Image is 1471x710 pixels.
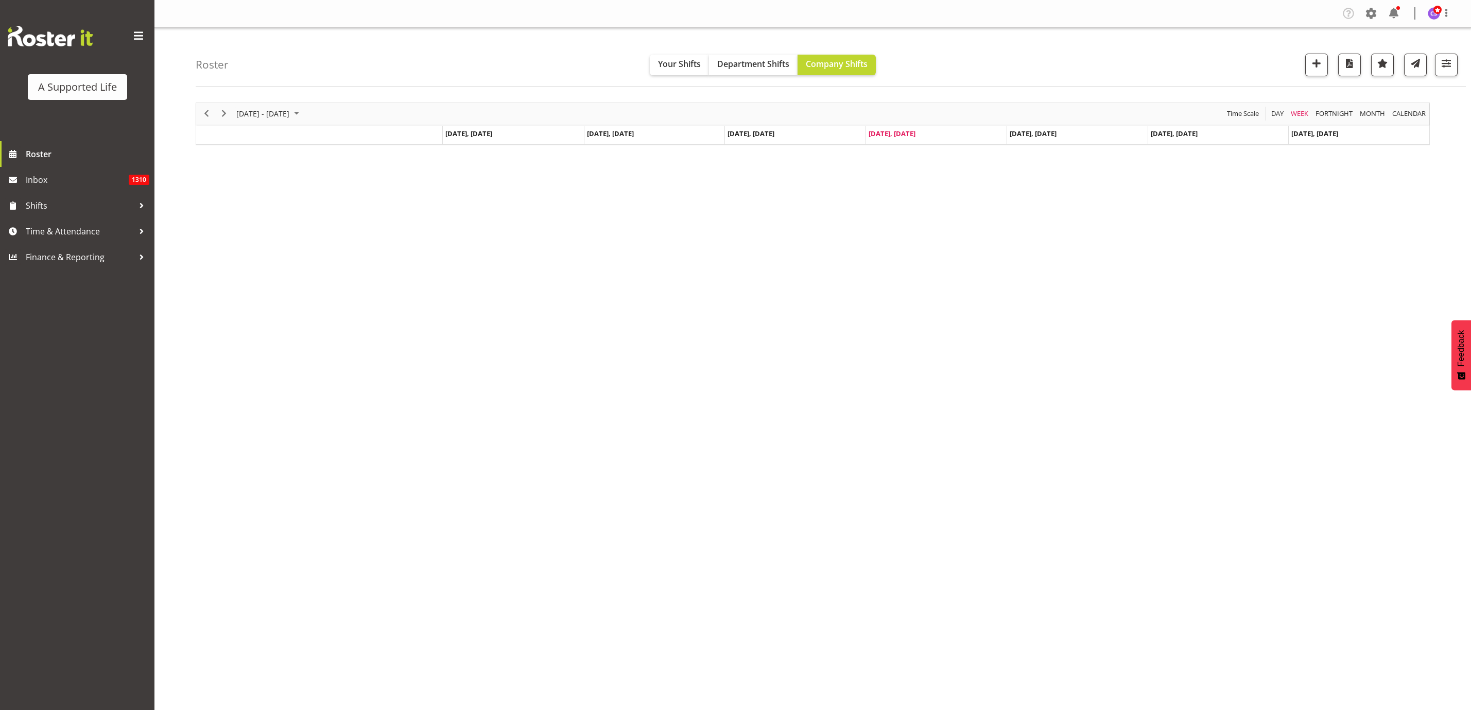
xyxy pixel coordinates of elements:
[200,107,214,120] button: Previous
[26,198,134,213] span: Shifts
[217,107,231,120] button: Next
[8,26,93,46] img: Rosterit website logo
[1226,107,1260,120] span: Time Scale
[233,103,305,125] div: August 18 - 24, 2025
[1314,107,1354,120] span: Fortnight
[1428,7,1440,20] img: chloe-spackman5858.jpg
[445,129,492,138] span: [DATE], [DATE]
[1358,107,1387,120] button: Timeline Month
[1359,107,1386,120] span: Month
[717,58,789,70] span: Department Shifts
[1305,54,1328,76] button: Add a new shift
[587,129,634,138] span: [DATE], [DATE]
[1290,107,1309,120] span: Week
[650,55,709,75] button: Your Shifts
[26,224,134,239] span: Time & Attendance
[1289,107,1310,120] button: Timeline Week
[1225,107,1261,120] button: Time Scale
[1371,54,1394,76] button: Highlight an important date within the roster.
[1314,107,1355,120] button: Fortnight
[1435,54,1458,76] button: Filter Shifts
[196,59,229,71] h4: Roster
[709,55,798,75] button: Department Shifts
[798,55,876,75] button: Company Shifts
[215,103,233,125] div: next period
[1391,107,1428,120] button: Month
[806,58,868,70] span: Company Shifts
[1404,54,1427,76] button: Send a list of all shifts for the selected filtered period to all rostered employees.
[235,107,290,120] span: [DATE] - [DATE]
[129,175,149,185] span: 1310
[26,146,149,162] span: Roster
[1338,54,1361,76] button: Download a PDF of the roster according to the set date range.
[1270,107,1286,120] button: Timeline Day
[196,103,1430,145] div: Timeline Week of August 21, 2025
[26,249,134,265] span: Finance & Reporting
[1457,330,1466,366] span: Feedback
[1451,320,1471,390] button: Feedback - Show survey
[728,129,774,138] span: [DATE], [DATE]
[1391,107,1427,120] span: calendar
[38,79,117,95] div: A Supported Life
[1010,129,1057,138] span: [DATE], [DATE]
[658,58,701,70] span: Your Shifts
[1291,129,1338,138] span: [DATE], [DATE]
[1270,107,1285,120] span: Day
[1151,129,1198,138] span: [DATE], [DATE]
[26,172,129,188] span: Inbox
[235,107,304,120] button: August 2025
[869,129,915,138] span: [DATE], [DATE]
[198,103,215,125] div: previous period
